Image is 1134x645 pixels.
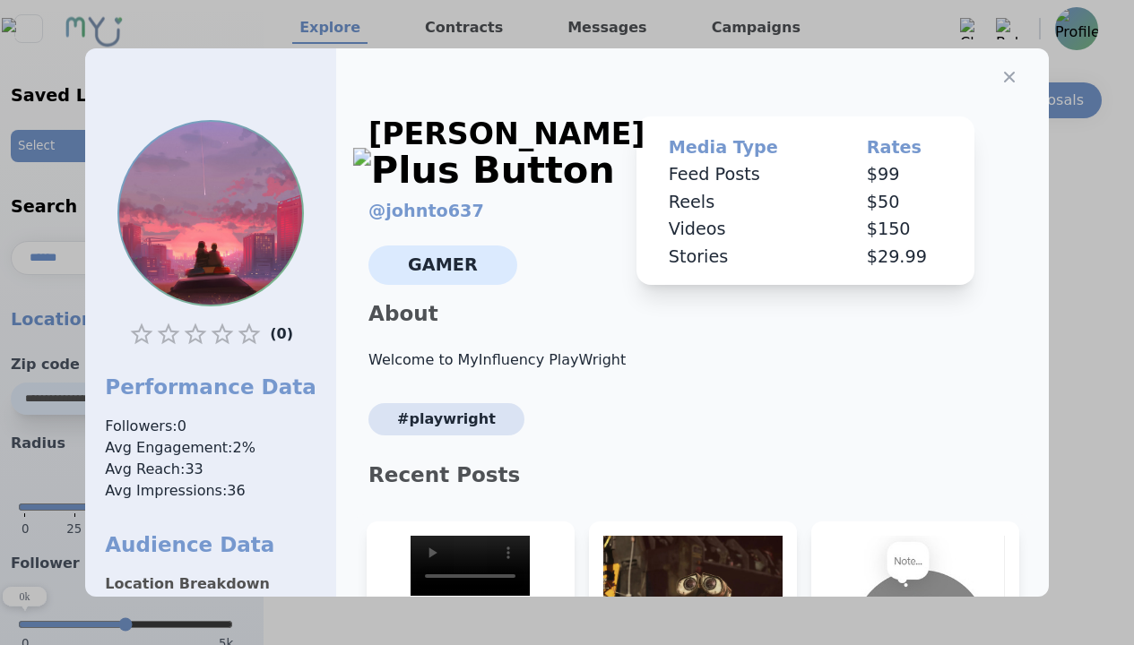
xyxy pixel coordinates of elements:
[105,459,316,480] span: Avg Reach: 33
[368,403,524,435] span: #PlayWright
[105,573,316,595] p: Location Breakdown
[842,161,968,189] td: $ 99
[354,299,1031,328] p: About
[368,201,484,221] a: @johnto637
[368,116,645,188] div: [PERSON_NAME]
[368,245,517,285] span: Gamer
[105,530,316,559] h1: Audience Data
[354,460,1031,489] p: Recent Posts
[353,148,615,193] img: Plus Button
[842,134,968,161] th: Rates
[644,216,842,244] td: Videos
[644,134,842,161] th: Media Type
[105,480,316,502] span: Avg Impressions: 36
[105,437,316,459] span: Avg Engagement: 2 %
[105,373,316,401] h1: Performance Data
[270,321,293,348] p: ( 0 )
[119,122,302,305] img: Profile
[842,189,968,217] td: $ 50
[644,161,842,189] td: Feed Posts
[644,189,842,217] td: Reels
[842,216,968,244] td: $ 150
[105,416,316,437] span: Followers: 0
[842,244,968,271] td: $ 29.99
[644,244,842,271] td: Stories
[354,349,1031,371] p: Welcome to MyInfluency PlayWright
